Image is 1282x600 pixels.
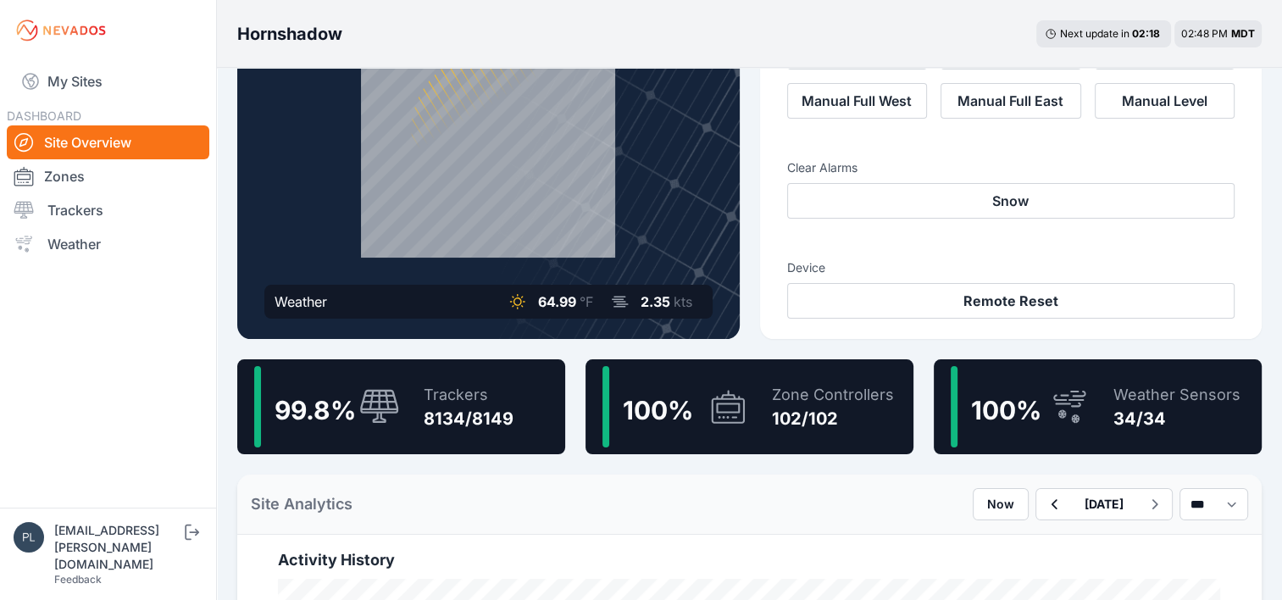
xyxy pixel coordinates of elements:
div: Weather Sensors [1113,383,1240,407]
div: 02 : 18 [1132,27,1163,41]
span: 99.8 % [275,395,356,425]
button: [DATE] [1071,489,1137,519]
span: DASHBOARD [7,108,81,123]
a: 100%Zone Controllers102/102 [586,359,913,454]
span: kts [674,293,692,310]
span: MDT [1231,27,1255,40]
h2: Activity History [278,548,1221,572]
img: plsmith@sundt.com [14,522,44,553]
h2: Site Analytics [251,492,352,516]
span: 64.99 [538,293,576,310]
h3: Hornshadow [237,22,342,46]
button: Manual Full West [787,83,928,119]
button: Remote Reset [787,283,1235,319]
div: Zone Controllers [772,383,894,407]
span: 100 % [971,395,1041,425]
span: 2.35 [641,293,670,310]
span: °F [580,293,593,310]
a: 100%Weather Sensors34/34 [934,359,1262,454]
button: Manual Level [1095,83,1235,119]
div: 34/34 [1113,407,1240,431]
button: Manual Full East [941,83,1081,119]
a: Trackers [7,193,209,227]
a: My Sites [7,61,209,102]
a: Feedback [54,573,102,586]
span: Next update in [1060,27,1129,40]
span: 100 % [623,395,693,425]
a: Site Overview [7,125,209,159]
div: 8134/8149 [424,407,513,431]
a: Weather [7,227,209,261]
div: 102/102 [772,407,894,431]
a: 99.8%Trackers8134/8149 [237,359,565,454]
div: Trackers [424,383,513,407]
img: Nevados [14,17,108,44]
h3: Clear Alarms [787,159,1235,176]
a: Zones [7,159,209,193]
nav: Breadcrumb [237,12,342,56]
div: [EMAIL_ADDRESS][PERSON_NAME][DOMAIN_NAME] [54,522,181,573]
button: Snow [787,183,1235,219]
button: Now [973,488,1029,520]
div: Weather [275,292,327,312]
h3: Device [787,259,1235,276]
span: 02:48 PM [1181,27,1228,40]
